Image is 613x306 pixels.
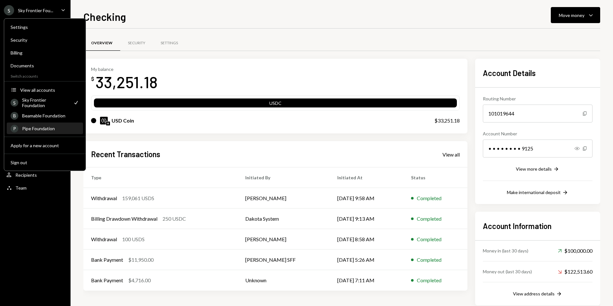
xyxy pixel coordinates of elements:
div: Completed [417,235,441,243]
h1: Checking [83,10,126,23]
div: Money out (last 30 days) [483,268,532,275]
a: Security [7,34,83,46]
div: Overview [91,40,113,46]
button: View more details [516,166,559,173]
div: View all accounts [20,87,79,93]
div: USD Coin [112,117,134,124]
div: Sky Frontier Fou... [18,8,53,13]
button: Make international deposit [507,189,568,196]
div: Completed [417,256,441,264]
div: $11,950.00 [128,256,154,264]
div: Completed [417,194,441,202]
button: Sign out [7,157,83,168]
a: Settings [7,21,83,33]
div: Withdrawal [91,194,117,202]
a: Team [4,182,67,193]
div: Team [15,185,27,191]
td: Dakota System [238,208,330,229]
div: P [11,125,18,132]
img: ethereum-mainnet [106,122,110,125]
div: • • • • • • • • 9125 [483,140,592,157]
h2: Account Information [483,221,592,231]
a: Security [120,35,153,51]
button: Apply for a new account [7,140,83,151]
div: Sky Frontier Foundation [22,97,69,108]
button: View address details [513,291,562,298]
td: [DATE] 7:11 AM [330,270,403,291]
div: Pipe Foundation [22,126,79,131]
div: $33,251.18 [434,117,460,124]
div: Move money [559,12,584,19]
a: Billing [7,47,83,58]
div: Settings [11,24,79,30]
div: Completed [417,276,441,284]
div: 159,061 USDS [122,194,154,202]
div: 101019644 [483,105,592,123]
div: 33,251.18 [96,72,158,92]
div: Apply for a new account [11,143,79,148]
td: [PERSON_NAME] [238,229,330,250]
div: Security [11,37,79,43]
div: 250 USDC [163,215,186,223]
button: View all accounts [7,84,83,96]
div: Switch accounts [4,72,86,79]
div: B [11,112,18,120]
td: [PERSON_NAME] [238,188,330,208]
div: S [4,5,14,15]
td: [DATE] 9:58 AM [330,188,403,208]
td: [DATE] 8:58 AM [330,229,403,250]
div: My balance [91,66,158,72]
div: Beamable Foundation [22,113,79,118]
div: Withdrawal [91,235,117,243]
th: Initiated At [330,167,403,188]
div: Money in (last 30 days) [483,247,528,254]
div: 100 USDS [122,235,145,243]
div: Documents [11,63,79,68]
div: Recipients [15,172,37,178]
th: Initiated By [238,167,330,188]
div: $4,716.00 [128,276,151,284]
td: [PERSON_NAME] SFF [238,250,330,270]
a: View all [442,151,460,158]
div: Make international deposit [507,190,561,195]
th: Status [403,167,467,188]
div: $122,513.60 [558,268,592,276]
td: [DATE] 9:13 AM [330,208,403,229]
div: Routing Number [483,95,592,102]
div: Billing [11,50,79,55]
td: [DATE] 5:26 AM [330,250,403,270]
td: Unknown [238,270,330,291]
a: Overview [83,35,120,51]
div: Sign out [11,160,79,165]
div: S [11,99,18,106]
img: USDC [100,117,108,124]
div: USDC [94,100,457,109]
div: Bank Payment [91,276,123,284]
h2: Account Details [483,68,592,78]
div: Completed [417,215,441,223]
a: Settings [153,35,186,51]
div: Account Number [483,130,592,137]
div: Security [128,40,145,46]
div: Billing Drawdown Withdrawal [91,215,157,223]
h2: Recent Transactions [91,149,160,159]
button: Move money [551,7,600,23]
div: View address details [513,291,555,296]
div: Settings [161,40,178,46]
a: Documents [7,60,83,71]
a: Recipients [4,169,67,181]
div: View more details [516,166,552,172]
div: $100,000.00 [558,247,592,255]
div: Bank Payment [91,256,123,264]
th: Type [83,167,238,188]
div: $ [91,76,94,82]
a: PPipe Foundation [7,123,83,134]
a: BBeamable Foundation [7,110,83,121]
